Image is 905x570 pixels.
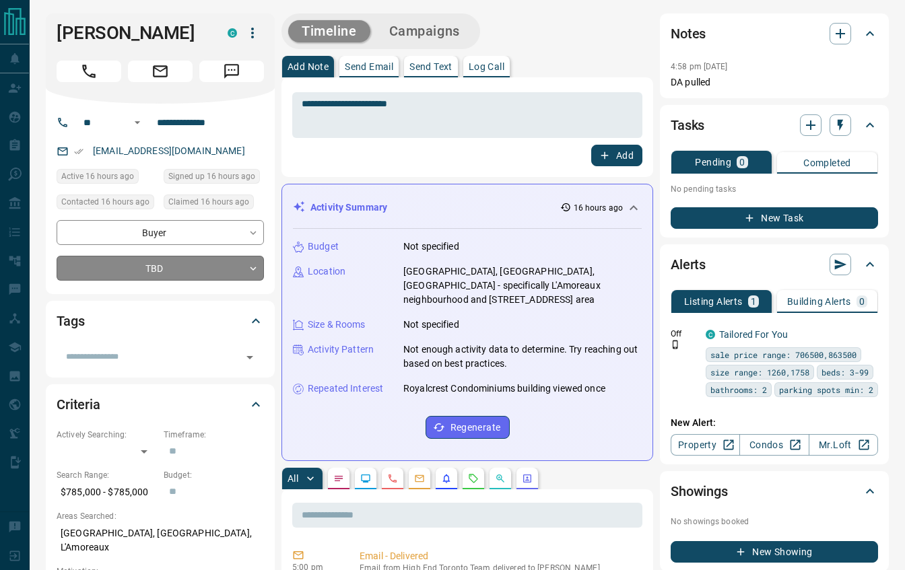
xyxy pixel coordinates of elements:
div: condos.ca [706,330,715,339]
p: New Alert: [671,416,878,430]
span: sale price range: 706500,863500 [710,348,857,361]
p: 0 [739,157,745,167]
svg: Opportunities [495,473,506,484]
span: Email [128,61,193,82]
svg: Requests [468,473,479,484]
p: Add Note [288,62,329,71]
button: New Showing [671,541,878,563]
p: Email - Delivered [360,549,637,563]
div: Showings [671,475,878,507]
a: [EMAIL_ADDRESS][DOMAIN_NAME] [93,145,245,156]
p: Actively Searching: [57,429,157,441]
svg: Agent Actions [522,473,533,484]
button: Timeline [288,20,370,42]
p: Not specified [403,240,459,254]
div: Activity Summary16 hours ago [293,195,642,220]
p: Pending [695,157,731,167]
p: Royalcrest Condominiums building viewed once [403,382,605,396]
p: Log Call [469,62,504,71]
p: Budget: [164,469,264,481]
p: Location [308,264,345,279]
div: Alerts [671,248,878,281]
p: Search Range: [57,469,157,481]
p: Activity Pattern [308,343,374,357]
span: Call [57,61,121,82]
p: No pending tasks [671,179,878,199]
div: Buyer [57,220,264,245]
div: Mon Oct 13 2025 [57,169,157,188]
div: Mon Oct 13 2025 [164,194,264,213]
h2: Showings [671,480,728,502]
p: Off [671,328,698,340]
p: Not specified [403,318,459,332]
button: Regenerate [426,416,510,439]
div: Mon Oct 13 2025 [164,169,264,188]
p: 4:58 pm [DATE] [671,62,728,71]
button: Add [591,145,642,166]
p: 16 hours ago [574,202,623,214]
svg: Notes [333,473,344,484]
a: Property [671,434,740,456]
p: Not enough activity data to determine. Try reaching out based on best practices. [403,343,642,371]
span: Message [199,61,264,82]
svg: Email Verified [74,147,83,156]
div: Notes [671,17,878,50]
svg: Listing Alerts [441,473,452,484]
p: 1 [751,297,756,306]
button: Campaigns [376,20,473,42]
p: Areas Searched: [57,510,264,522]
p: Listing Alerts [684,297,743,306]
svg: Push Notification Only [671,340,680,349]
span: size range: 1260,1758 [710,365,809,379]
svg: Emails [414,473,425,484]
button: Open [129,114,145,131]
span: beds: 3-99 [822,365,869,379]
p: Completed [803,158,851,168]
p: 0 [859,297,865,306]
p: Repeated Interest [308,382,383,396]
span: Active 16 hours ago [61,170,134,183]
p: All [288,474,298,483]
p: Size & Rooms [308,318,366,332]
p: DA pulled [671,75,878,90]
a: Condos [739,434,809,456]
button: Open [240,348,259,367]
div: TBD [57,256,264,281]
a: Mr.Loft [809,434,878,456]
div: Mon Oct 13 2025 [57,194,157,213]
p: Timeframe: [164,429,264,441]
p: No showings booked [671,515,878,528]
h1: [PERSON_NAME] [57,22,207,44]
span: bathrooms: 2 [710,383,767,396]
div: condos.ca [228,28,237,38]
h2: Alerts [671,254,706,275]
span: parking spots min: 2 [779,383,873,396]
div: Criteria [57,388,264,421]
svg: Lead Browsing Activity [360,473,371,484]
span: Claimed 16 hours ago [168,195,249,209]
div: Tasks [671,109,878,141]
span: Signed up 16 hours ago [168,170,255,183]
a: Tailored For You [719,329,788,340]
p: Budget [308,240,339,254]
p: Send Text [409,62,452,71]
p: $785,000 - $785,000 [57,481,157,503]
h2: Tasks [671,114,704,136]
span: Contacted 16 hours ago [61,195,149,209]
h2: Criteria [57,394,100,415]
button: New Task [671,207,878,229]
p: [GEOGRAPHIC_DATA], [GEOGRAPHIC_DATA], L'Amoreaux [57,522,264,559]
p: Send Email [345,62,393,71]
p: Activity Summary [310,201,387,215]
h2: Tags [57,310,84,332]
p: Building Alerts [787,297,851,306]
svg: Calls [387,473,398,484]
div: Tags [57,305,264,337]
h2: Notes [671,23,706,44]
p: [GEOGRAPHIC_DATA], [GEOGRAPHIC_DATA], [GEOGRAPHIC_DATA] - specifically L'Amoreaux neighbourhood a... [403,264,642,307]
